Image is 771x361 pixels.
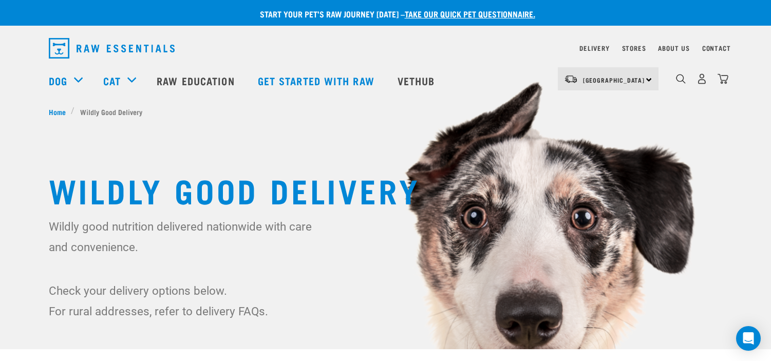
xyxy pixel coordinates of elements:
nav: dropdown navigation [41,34,731,63]
a: Get started with Raw [248,60,387,101]
a: Delivery [579,46,609,50]
a: Raw Education [146,60,247,101]
img: user.png [697,73,707,84]
a: About Us [658,46,689,50]
a: Vethub [387,60,448,101]
h1: Wildly Good Delivery [49,171,723,208]
nav: breadcrumbs [49,106,723,117]
img: Raw Essentials Logo [49,38,175,59]
a: Home [49,106,71,117]
a: Stores [622,46,646,50]
img: home-icon-1@2x.png [676,74,686,84]
p: Check your delivery options below. For rural addresses, refer to delivery FAQs. [49,280,318,321]
a: Dog [49,73,67,88]
span: [GEOGRAPHIC_DATA] [583,78,645,82]
div: Open Intercom Messenger [736,326,761,351]
p: Wildly good nutrition delivered nationwide with care and convenience. [49,216,318,257]
a: Contact [702,46,731,50]
a: take our quick pet questionnaire. [405,11,535,16]
img: home-icon@2x.png [718,73,728,84]
img: van-moving.png [564,74,578,84]
a: Cat [103,73,121,88]
span: Home [49,106,66,117]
